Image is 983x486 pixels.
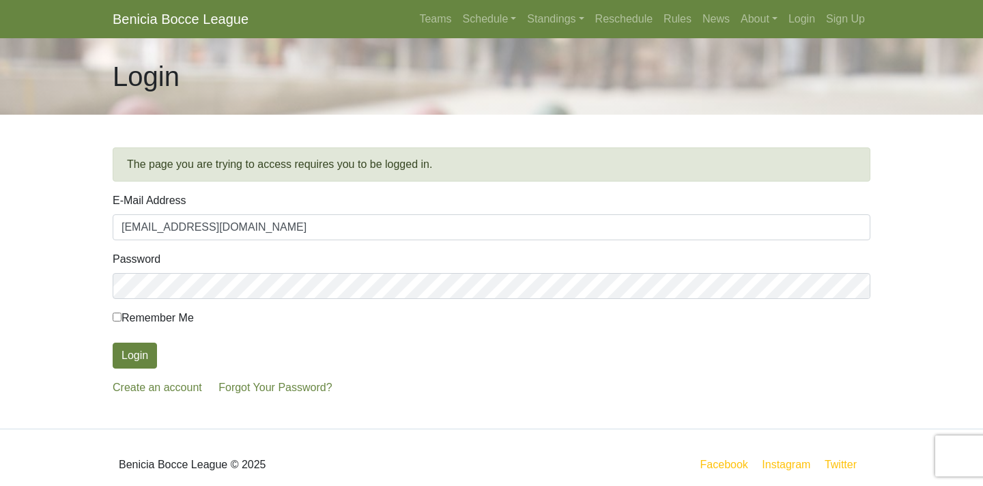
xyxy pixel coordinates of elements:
a: Instagram [759,456,813,473]
label: E-Mail Address [113,192,186,209]
a: Create an account [113,382,202,393]
a: Forgot Your Password? [218,382,332,393]
a: Schedule [457,5,522,33]
h1: Login [113,60,180,93]
a: Reschedule [590,5,659,33]
label: Remember Me [113,310,194,326]
a: About [735,5,783,33]
a: News [697,5,735,33]
a: Facebook [698,456,751,473]
input: Remember Me [113,313,122,321]
a: Sign Up [821,5,870,33]
div: The page you are trying to access requires you to be logged in. [113,147,870,182]
a: Twitter [822,456,868,473]
a: Rules [658,5,697,33]
a: Benicia Bocce League [113,5,248,33]
label: Password [113,251,160,268]
a: Standings [522,5,589,33]
button: Login [113,343,157,369]
a: Teams [414,5,457,33]
a: Login [783,5,821,33]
